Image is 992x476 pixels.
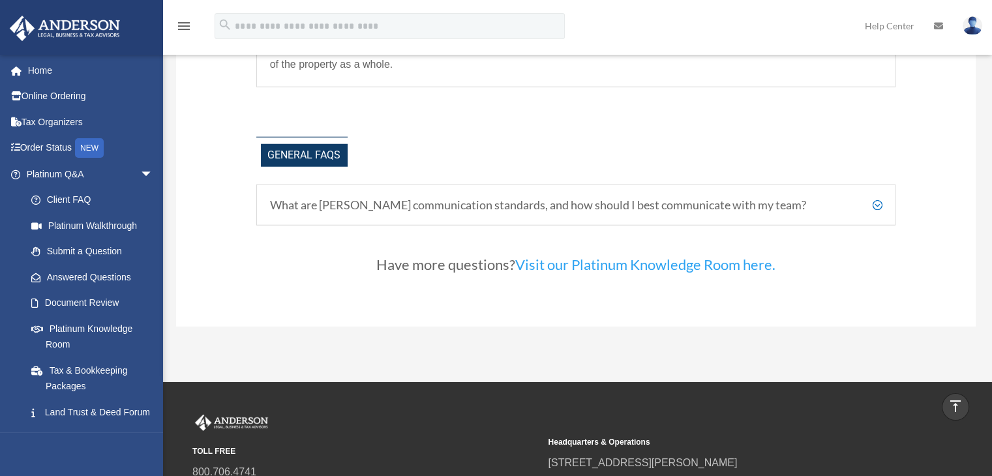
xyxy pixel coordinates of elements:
img: User Pic [963,16,982,35]
a: Tax Organizers [9,109,173,135]
a: Home [9,57,173,83]
a: Platinum Q&Aarrow_drop_down [9,161,173,187]
a: [STREET_ADDRESS][PERSON_NAME] [548,457,737,468]
a: vertical_align_top [942,393,969,421]
img: Anderson Advisors Platinum Portal [6,16,124,41]
h3: Have more questions? [256,258,896,278]
a: menu [176,23,192,34]
a: Client FAQ [18,187,166,213]
a: Online Ordering [9,83,173,110]
small: TOLL FREE [192,445,539,458]
a: Answered Questions [18,264,173,290]
a: Portal Feedback [18,425,173,451]
a: Land Trust & Deed Forum [18,399,173,425]
a: Visit our Platinum Knowledge Room here. [515,256,775,280]
a: Submit a Question [18,239,173,265]
span: General FAQs [261,144,348,167]
a: Tax & Bookkeeping Packages [18,357,173,399]
a: Document Review [18,290,173,316]
a: Order StatusNEW [9,135,173,162]
a: Platinum Knowledge Room [18,316,173,357]
i: menu [176,18,192,34]
span: arrow_drop_down [140,161,166,188]
i: vertical_align_top [948,398,963,414]
a: Platinum Walkthrough [18,213,173,239]
small: Headquarters & Operations [548,436,894,449]
i: search [218,18,232,32]
img: Anderson Advisors Platinum Portal [192,415,271,432]
div: NEW [75,138,104,158]
h5: What are [PERSON_NAME] communication standards, and how should I best communicate with my team? [270,198,882,213]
